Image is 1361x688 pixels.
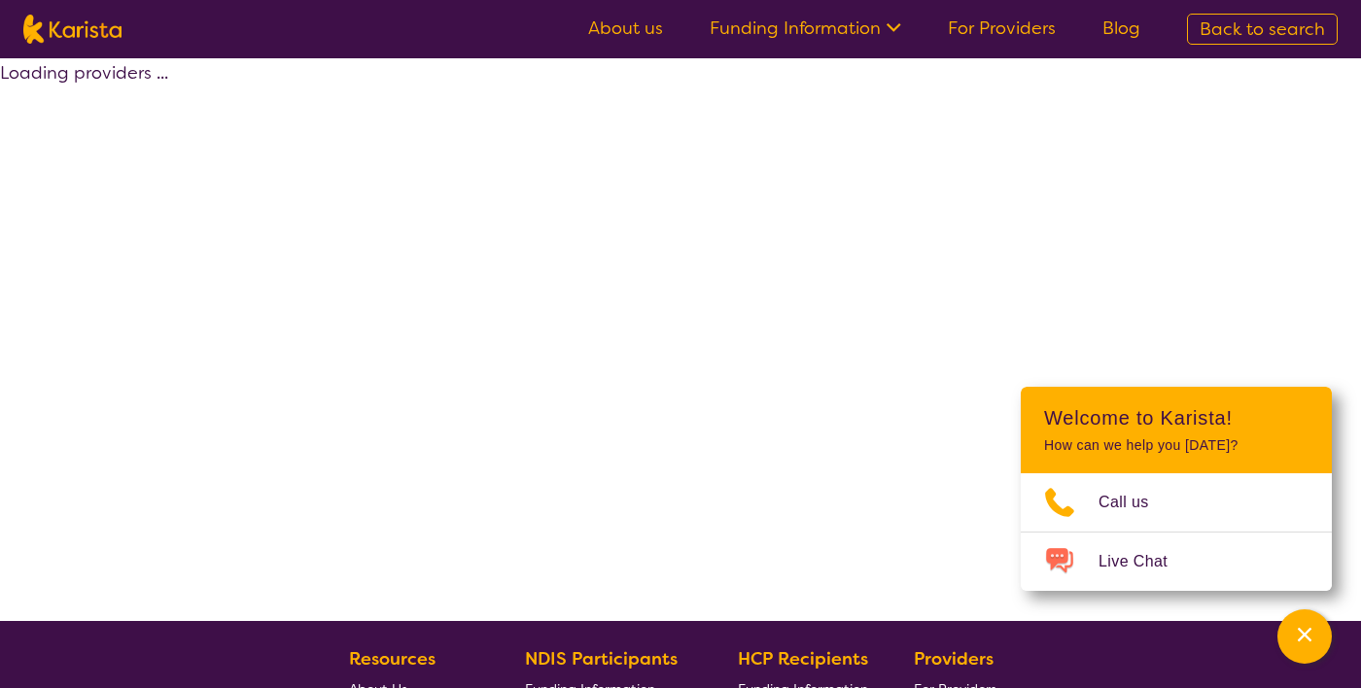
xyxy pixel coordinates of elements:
[1099,547,1191,576] span: Live Chat
[738,647,868,671] b: HCP Recipients
[1021,473,1332,591] ul: Choose channel
[1044,406,1309,430] h2: Welcome to Karista!
[1099,488,1172,517] span: Call us
[23,15,122,44] img: Karista logo
[525,647,678,671] b: NDIS Participants
[588,17,663,40] a: About us
[1021,387,1332,591] div: Channel Menu
[1277,609,1332,664] button: Channel Menu
[914,647,994,671] b: Providers
[1200,17,1325,41] span: Back to search
[349,647,436,671] b: Resources
[1102,17,1140,40] a: Blog
[1044,437,1309,454] p: How can we help you [DATE]?
[948,17,1056,40] a: For Providers
[1187,14,1338,45] a: Back to search
[710,17,901,40] a: Funding Information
